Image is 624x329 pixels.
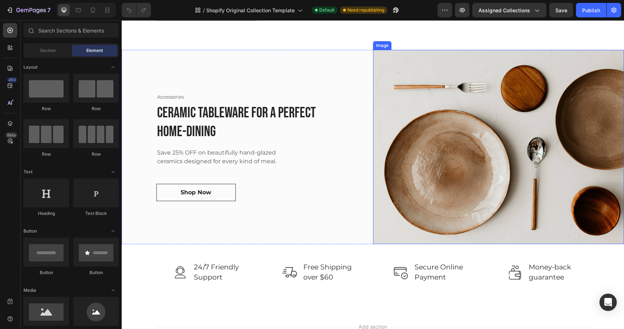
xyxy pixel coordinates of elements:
div: Button [23,269,69,276]
p: 24/7 Friendly Support [72,242,117,263]
p: Free Shipping over $60 [182,242,230,263]
img: Alt Image [251,30,503,224]
div: Text Block [73,210,119,217]
img: Alt Image [272,245,286,259]
iframe: Design area [122,20,624,329]
span: Layout [23,64,38,70]
span: / [203,7,205,14]
span: Toggle open [107,225,119,237]
button: Publish [576,3,606,17]
img: Alt Image [386,245,400,259]
span: Element [86,47,103,54]
span: Default [319,7,334,13]
input: Search Sections & Elements [23,23,119,38]
p: guarantee [407,252,449,263]
span: Shopify Original Collection Template [206,7,295,14]
span: Add section [234,303,268,310]
span: Button [23,228,37,234]
div: Row [73,105,119,112]
div: Row [23,105,69,112]
span: Text [23,169,32,175]
div: Image [253,22,268,29]
img: Alt Image [161,245,175,259]
span: Save [555,7,567,13]
span: Media [23,287,36,294]
p: Secure Online Payment [293,242,341,263]
span: Toggle open [107,285,119,296]
span: Toggle open [107,166,119,178]
div: Undo/Redo [122,3,151,17]
div: 450 [7,77,17,83]
button: Save [549,3,573,17]
div: Row [23,151,69,157]
div: Publish [582,7,600,14]
span: Need republishing [347,7,384,13]
p: 7 [47,6,51,14]
div: Button [73,269,119,276]
div: Open Intercom Messenger [599,294,617,311]
span: Section [40,47,56,54]
span: Assigned Collections [478,7,530,14]
button: Assigned Collections [472,3,546,17]
button: 7 [3,3,54,17]
div: Heading [23,210,69,217]
div: Beta [5,132,17,138]
div: Row [73,151,119,157]
img: Alt Image [51,245,66,259]
span: Toggle open [107,61,119,73]
p: Money-back [407,242,449,252]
